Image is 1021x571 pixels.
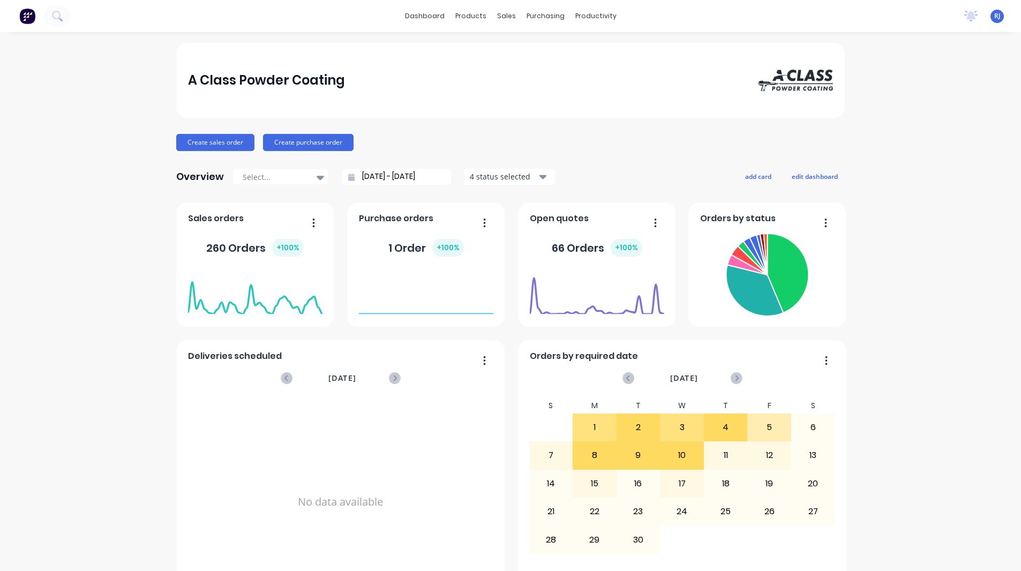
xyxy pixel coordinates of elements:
img: Factory [19,8,35,24]
button: edit dashboard [785,169,845,183]
div: S [791,398,835,414]
span: Sales orders [188,212,244,225]
div: 19 [748,470,791,497]
span: Open quotes [530,212,589,225]
div: 13 [792,442,835,469]
div: F [747,398,791,414]
div: W [660,398,704,414]
div: 29 [573,526,616,553]
div: 9 [617,442,660,469]
div: sales [492,8,521,24]
div: 3 [660,414,703,441]
div: 11 [704,442,747,469]
span: Purchase orders [359,212,433,225]
div: 4 status selected [470,171,537,182]
div: 12 [748,442,791,469]
div: 27 [792,498,835,525]
span: [DATE] [328,372,356,384]
div: 15 [573,470,616,497]
button: add card [738,169,778,183]
button: Create sales order [176,134,254,151]
div: 6 [792,414,835,441]
div: 26 [748,498,791,525]
div: 21 [530,498,573,525]
div: 2 [617,414,660,441]
div: S [529,398,573,414]
div: 23 [617,498,660,525]
div: 4 [704,414,747,441]
div: 7 [530,442,573,469]
div: 1 [573,414,616,441]
a: dashboard [400,8,450,24]
div: purchasing [521,8,570,24]
span: Orders by status [700,212,776,225]
div: 20 [792,470,835,497]
div: + 100 % [611,239,642,257]
span: [DATE] [670,372,698,384]
button: Create purchase order [263,134,354,151]
span: Orders by required date [530,350,638,363]
div: + 100 % [272,239,304,257]
div: 14 [530,470,573,497]
span: RJ [994,11,1001,21]
div: 1 Order [388,239,464,257]
div: 8 [573,442,616,469]
div: Overview [176,166,224,187]
div: productivity [570,8,622,24]
div: T [617,398,660,414]
div: 18 [704,470,747,497]
div: + 100 % [432,239,464,257]
div: 24 [660,498,703,525]
div: 30 [617,526,660,553]
button: 4 status selected [464,169,555,185]
div: 10 [660,442,703,469]
div: 22 [573,498,616,525]
div: A Class Powder Coating [188,70,345,91]
div: M [573,398,617,414]
div: 5 [748,414,791,441]
div: 260 Orders [206,239,304,257]
div: 66 Orders [552,239,642,257]
img: A Class Powder Coating [758,70,833,91]
div: products [450,8,492,24]
div: 25 [704,498,747,525]
div: 17 [660,470,703,497]
div: 16 [617,470,660,497]
div: T [704,398,748,414]
div: 28 [530,526,573,553]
